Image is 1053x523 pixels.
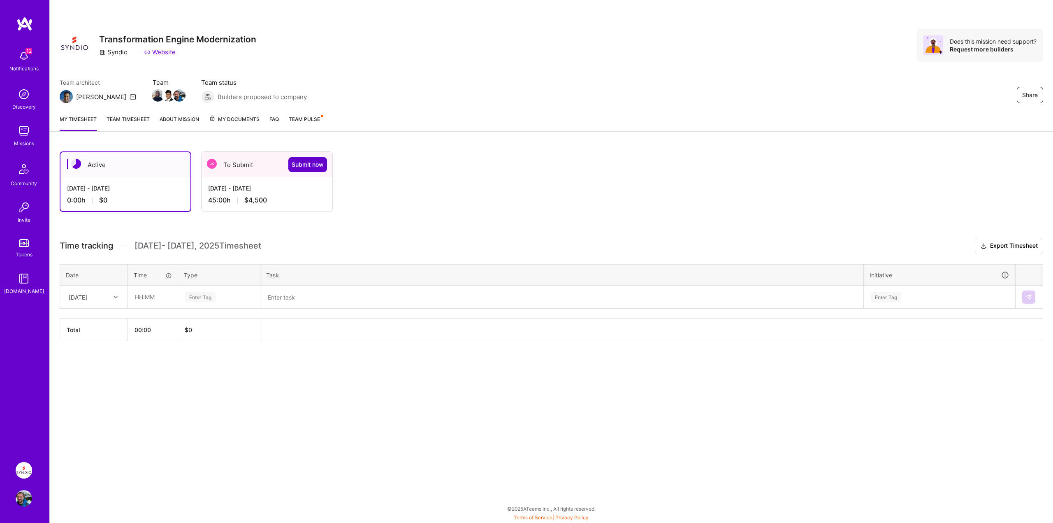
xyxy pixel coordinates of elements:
span: $ 0 [185,326,192,333]
a: Team timesheet [107,115,150,131]
a: Team Pulse [289,115,322,131]
a: About Mission [160,115,199,131]
button: Export Timesheet [975,238,1043,254]
span: | [514,514,589,521]
div: [DATE] [69,293,87,301]
img: logo [16,16,33,31]
div: Enter Tag [185,291,216,303]
img: Active [71,159,81,169]
i: icon Chevron [114,295,118,299]
div: Initiative [870,270,1009,280]
img: teamwork [16,123,32,139]
div: Tokens [16,250,32,259]
span: Team architect [60,78,136,87]
span: Team [153,78,185,87]
div: Enter Tag [871,291,901,303]
img: Company Logo [60,29,89,58]
a: User Avatar [14,490,34,507]
div: Request more builders [950,45,1037,53]
div: Notifications [9,64,39,73]
a: My Documents [209,115,260,131]
img: Submit [1025,294,1032,300]
a: Team Member Avatar [153,88,163,102]
img: Team Member Avatar [173,89,186,102]
div: Missions [14,139,34,148]
img: To Submit [207,159,217,169]
i: icon Download [980,242,987,251]
img: guide book [16,270,32,287]
img: Syndio: Transformation Engine Modernization [16,462,32,479]
th: Task [260,264,864,286]
span: [DATE] - [DATE] , 2025 Timesheet [135,241,261,251]
img: Avatar [923,35,943,55]
img: Team Architect [60,90,73,103]
h3: Transformation Engine Modernization [99,34,256,44]
div: 0:00 h [67,196,184,205]
span: Team Pulse [289,116,320,122]
div: Active [60,152,190,177]
span: My Documents [209,115,260,124]
a: Team Member Avatar [174,88,185,102]
th: 00:00 [128,319,178,341]
th: Total [60,319,128,341]
span: Team status [201,78,307,87]
div: Invite [18,216,30,224]
th: Type [178,264,260,286]
span: $0 [99,196,107,205]
div: 45:00 h [208,196,326,205]
a: FAQ [269,115,279,131]
img: Team Member Avatar [162,89,175,102]
a: Terms of Service [514,514,552,521]
div: © 2025 ATeams Inc., All rights reserved. [49,498,1053,519]
a: Privacy Policy [555,514,589,521]
a: Syndio: Transformation Engine Modernization [14,462,34,479]
span: Builders proposed to company [218,93,307,101]
div: Discovery [12,102,36,111]
span: 12 [26,48,32,54]
img: User Avatar [16,490,32,507]
i: icon CompanyGray [99,49,106,56]
div: [PERSON_NAME] [76,93,126,101]
div: Does this mission need support? [950,37,1037,45]
a: My timesheet [60,115,97,131]
img: tokens [19,239,29,247]
span: $4,500 [244,196,267,205]
div: Community [11,179,37,188]
input: HH:MM [128,286,177,308]
img: Community [14,159,34,179]
span: Submit now [292,160,324,169]
div: Syndio [99,48,128,56]
img: discovery [16,86,32,102]
img: bell [16,48,32,64]
th: Date [60,264,128,286]
img: Team Member Avatar [152,89,164,102]
button: Submit now [288,157,327,172]
a: Website [144,48,176,56]
span: Share [1022,91,1038,99]
div: To Submit [202,152,332,177]
div: Time [134,271,172,279]
span: Time tracking [60,241,113,251]
a: Team Member Avatar [163,88,174,102]
i: icon Mail [130,93,136,100]
div: [DATE] - [DATE] [208,184,326,193]
div: [DATE] - [DATE] [67,184,184,193]
img: Builders proposed to company [201,90,214,103]
button: Share [1017,87,1043,103]
img: Invite [16,199,32,216]
div: [DOMAIN_NAME] [4,287,44,295]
